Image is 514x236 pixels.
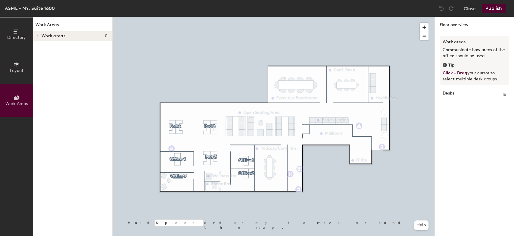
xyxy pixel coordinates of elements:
button: Publish [482,4,506,13]
button: Help [414,220,428,230]
p: your cursor to select multiple desk groups. [443,70,506,82]
h1: Floor overview [435,17,514,31]
span: 16 [502,91,506,98]
span: Work Areas [5,101,28,106]
h1: Work Areas [33,22,112,31]
strong: Desks [443,91,454,98]
div: Tip [443,62,506,69]
span: 0 [105,34,107,39]
img: Redo [448,5,454,11]
span: Click + Drag [443,70,467,76]
span: Work areas [42,34,65,39]
button: Close [464,4,476,13]
p: Communicate how areas of the office should be used. [443,47,506,59]
img: Undo [438,5,444,11]
span: Directory [7,35,26,40]
span: Layout [10,68,23,73]
div: ASME - NY, Suite 1600 [5,5,55,12]
h3: Work areas [443,39,506,45]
